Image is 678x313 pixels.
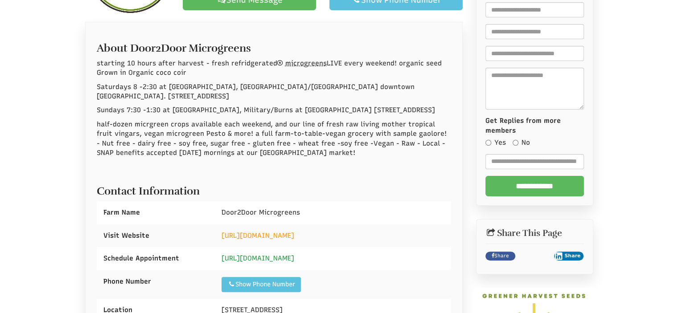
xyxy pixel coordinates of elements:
h2: Share This Page [485,228,584,238]
div: Visit Website [97,224,215,247]
a: microgreens [277,59,327,67]
label: Yes [485,138,506,147]
div: Farm Name [97,201,215,224]
button: Share [554,252,584,260]
div: Phone Number [97,270,215,293]
label: No [513,138,530,147]
a: Share [485,252,515,260]
span: microgreens [285,59,327,67]
span: Door2Door Microgreens [222,208,300,216]
p: starting 10 hours after harvest - fresh refridgerated LIVE every weekend! organic seed Grown in O... [97,59,452,78]
p: Sundays 7:30 -1:30 at [GEOGRAPHIC_DATA], Military/Burns at [GEOGRAPHIC_DATA] [STREET_ADDRESS] [97,106,452,115]
div: Show Phone Number [227,280,295,289]
label: Get Replies from more members [485,116,584,135]
a: [URL][DOMAIN_NAME] [222,232,294,240]
input: No [513,140,518,146]
div: Schedule Appointment [97,247,215,270]
h2: Contact Information [97,181,452,197]
iframe: X Post Button [520,252,550,260]
input: Yes [485,140,491,146]
p: Saturdays 8 -2:30 at [GEOGRAPHIC_DATA], [GEOGRAPHIC_DATA]/[GEOGRAPHIC_DATA] downtown [GEOGRAPHIC_... [97,82,452,102]
h2: About Door2Door Microgreens [97,38,452,54]
p: half-dozen micrgreen crops available each weekend, and our line of fresh raw living mother tropic... [97,120,452,158]
a: [URL][DOMAIN_NAME] [222,254,294,262]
